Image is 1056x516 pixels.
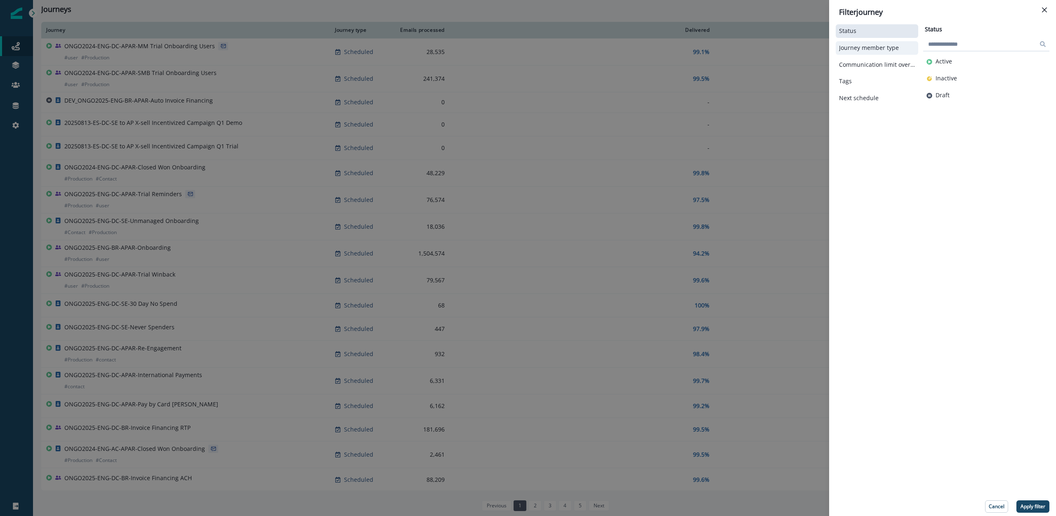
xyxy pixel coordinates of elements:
[839,61,915,68] button: Communication limit overrides
[839,28,856,35] p: Status
[1038,3,1051,16] button: Close
[839,95,915,102] button: Next schedule
[839,45,915,52] button: Journey member type
[839,95,879,102] p: Next schedule
[926,58,1046,65] button: Active
[926,92,1046,99] button: Draft
[936,75,957,82] p: Inactive
[923,26,942,33] h2: Status
[839,78,915,85] button: Tags
[839,78,852,85] p: Tags
[985,500,1008,513] button: Cancel
[926,75,1046,82] button: Inactive
[989,504,1004,509] p: Cancel
[839,28,915,35] button: Status
[839,45,899,52] p: Journey member type
[1016,500,1049,513] button: Apply filter
[1021,504,1045,509] p: Apply filter
[936,58,952,65] p: Active
[936,92,950,99] p: Draft
[839,7,883,18] p: Filter journey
